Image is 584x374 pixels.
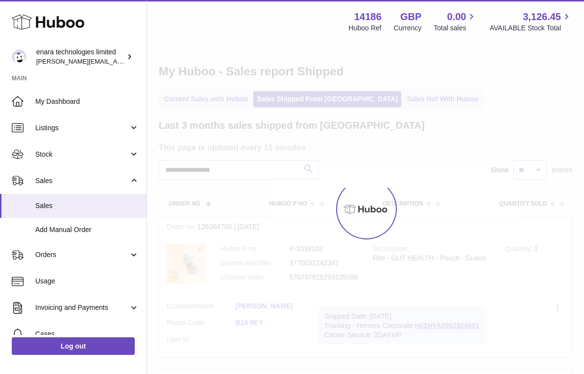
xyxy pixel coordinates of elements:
[35,225,139,234] span: Add Manual Order
[35,277,139,286] span: Usage
[12,49,26,64] img: Dee@enara.co
[35,303,129,312] span: Invoicing and Payments
[447,10,466,23] span: 0.00
[489,10,572,33] a: 3,126.45 AVAILABLE Stock Total
[35,123,129,133] span: Listings
[36,47,124,66] div: enara technologies limited
[35,250,129,259] span: Orders
[354,10,382,23] strong: 14186
[35,329,139,339] span: Cases
[434,23,477,33] span: Total sales
[35,176,129,186] span: Sales
[35,150,129,159] span: Stock
[394,23,422,33] div: Currency
[434,10,477,33] a: 0.00 Total sales
[523,10,561,23] span: 3,126.45
[35,201,139,210] span: Sales
[349,23,382,33] div: Huboo Ref
[36,57,196,65] span: [PERSON_NAME][EMAIL_ADDRESS][DOMAIN_NAME]
[35,97,139,106] span: My Dashboard
[489,23,572,33] span: AVAILABLE Stock Total
[400,10,421,23] strong: GBP
[12,337,135,355] a: Log out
